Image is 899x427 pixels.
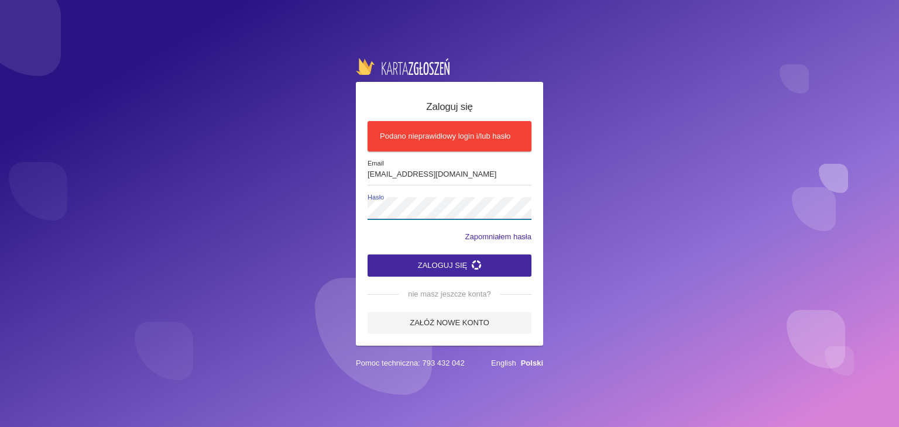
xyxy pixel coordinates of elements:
[368,254,531,277] button: Zaloguj się
[368,121,531,151] div: Podano nieprawidłowy login i/lub hasło
[521,359,543,367] a: Polski
[356,58,449,74] img: logo-karta.png
[368,192,538,202] span: Hasło
[491,359,516,367] a: English
[368,163,531,185] input: Email
[368,312,531,334] a: Załóż nowe konto
[399,288,500,300] span: nie masz jeszcze konta?
[368,99,531,115] h5: Zaloguj się
[465,231,531,243] a: Zapomniałem hasła
[368,159,538,168] span: Email
[356,357,465,369] span: Pomoc techniczna: 793 432 042
[368,197,531,219] input: Hasło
